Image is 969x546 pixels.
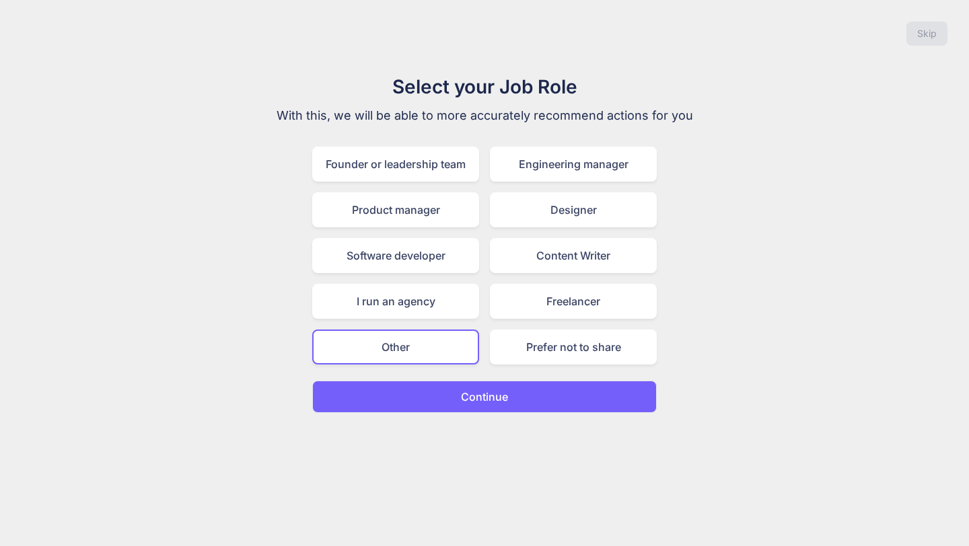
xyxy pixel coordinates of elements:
div: Founder or leadership team [312,147,479,182]
div: Other [312,329,479,364]
button: Skip [906,22,947,46]
h1: Select your Job Role [258,73,711,101]
div: Prefer not to share [490,329,657,364]
div: Engineering manager [490,147,657,182]
button: Continue [312,381,657,413]
div: Content Writer [490,238,657,273]
p: Continue [461,389,508,405]
div: I run an agency [312,284,479,319]
div: Designer [490,192,657,227]
div: Product manager [312,192,479,227]
div: Freelancer [490,284,657,319]
div: Software developer [312,238,479,273]
p: With this, we will be able to more accurately recommend actions for you [258,106,711,125]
